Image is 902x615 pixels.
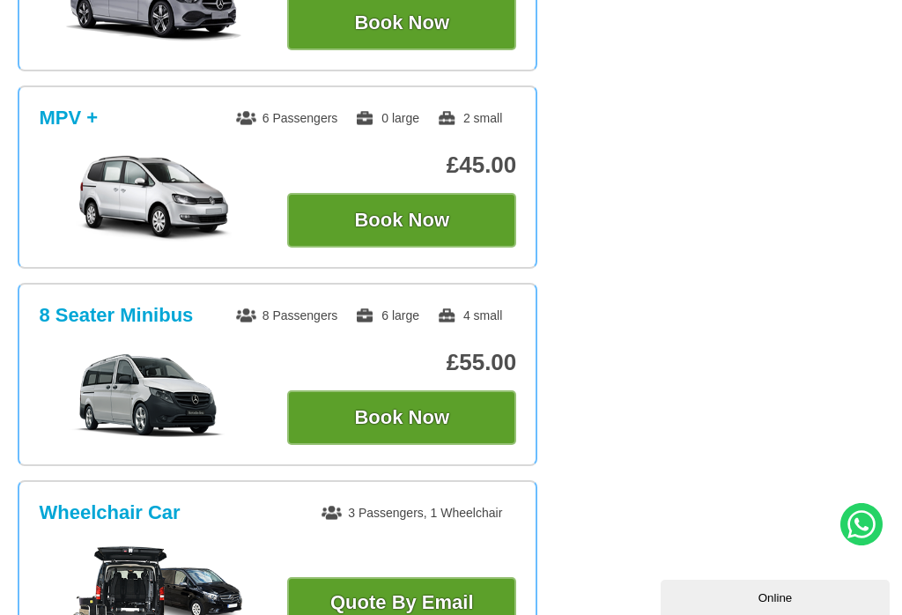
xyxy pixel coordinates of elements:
[287,152,516,179] p: £45.00
[437,111,502,125] span: 2 small
[39,501,180,524] h3: Wheelchair Car
[39,304,193,327] h3: 8 Seater Minibus
[287,349,516,376] p: £55.00
[236,308,338,322] span: 8 Passengers
[287,193,516,248] button: Book Now
[355,111,419,125] span: 0 large
[39,352,268,440] img: 8 Seater Minibus
[437,308,502,322] span: 4 small
[39,107,98,130] h3: MPV +
[661,576,893,615] iframe: chat widget
[236,111,338,125] span: 6 Passengers
[287,390,516,445] button: Book Now
[322,506,502,520] span: 3 Passengers, 1 Wheelchair
[39,154,268,242] img: MPV +
[355,308,419,322] span: 6 large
